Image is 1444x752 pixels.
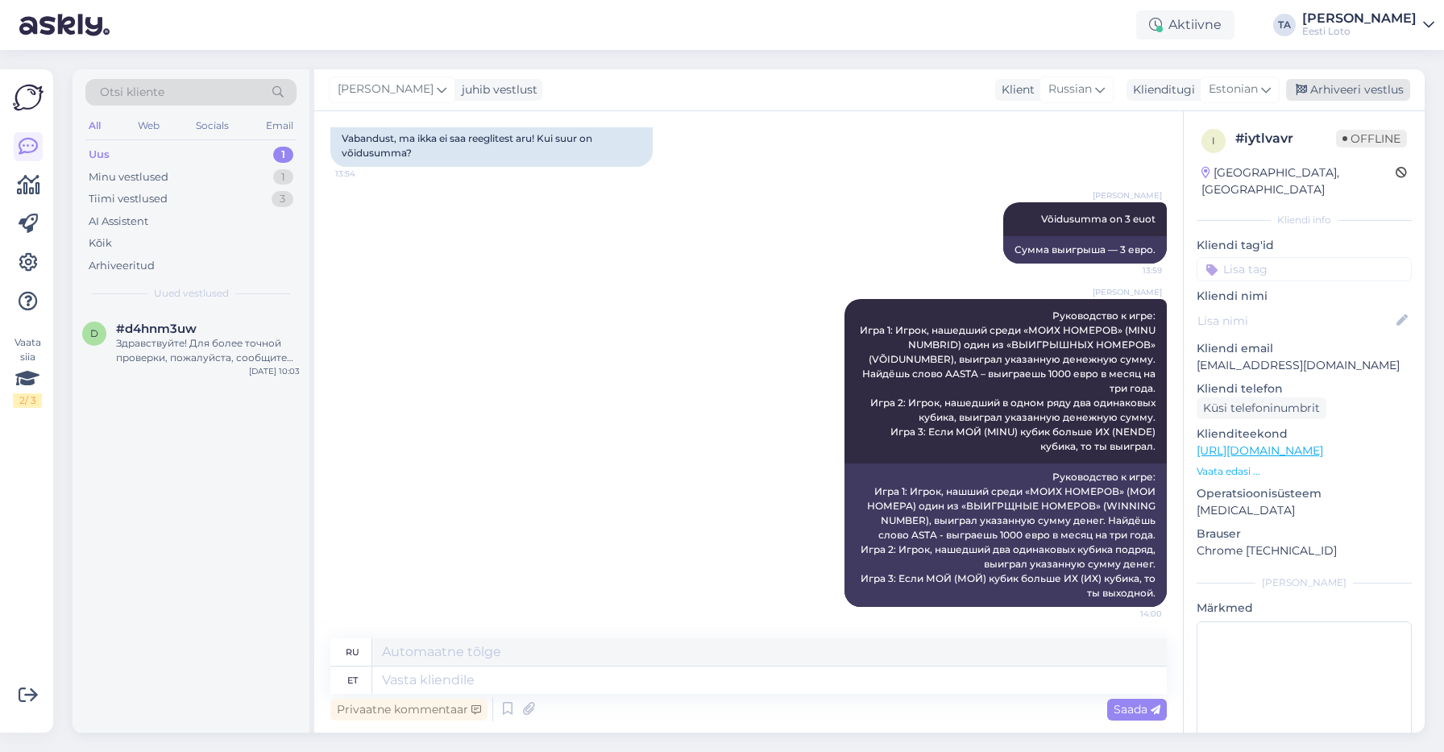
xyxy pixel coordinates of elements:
[154,286,229,301] span: Uued vestlused
[455,81,537,98] div: juhib vestlust
[89,169,168,185] div: Minu vestlused
[1197,426,1412,442] p: Klienditeekond
[1093,286,1162,298] span: [PERSON_NAME]
[1197,357,1412,374] p: [EMAIL_ADDRESS][DOMAIN_NAME]
[272,191,293,207] div: 3
[1197,502,1412,519] p: [MEDICAL_DATA]
[100,84,164,101] span: Otsi kliente
[89,214,148,230] div: AI Assistent
[85,115,104,136] div: All
[1197,237,1412,254] p: Kliendi tag'id
[1136,10,1234,39] div: Aktiivne
[1197,542,1412,559] p: Chrome [TECHNICAL_ID]
[1197,443,1323,458] a: [URL][DOMAIN_NAME]
[1041,213,1156,225] span: Võidusumma on 3 euot
[1197,213,1412,227] div: Kliendi info
[1197,464,1412,479] p: Vaata edasi ...
[1197,288,1412,305] p: Kliendi nimi
[844,463,1167,607] div: Руководство к игре: Игра 1: Игрок, нашший среди «МОИХ НОМЕРОВ» (МОИ НОМЕРА) один из «ВЫИГРЩНЫЕ НО...
[1127,81,1195,98] div: Klienditugi
[1302,12,1434,38] a: [PERSON_NAME]Eesti Loto
[1197,380,1412,397] p: Kliendi telefon
[90,327,98,339] span: d
[89,191,168,207] div: Tiimi vestlused
[1209,81,1258,98] span: Estonian
[116,322,197,336] span: #d4hnm3uw
[193,115,232,136] div: Socials
[346,638,359,666] div: ru
[1336,130,1407,147] span: Offline
[135,115,163,136] div: Web
[1114,702,1160,717] span: Saada
[13,393,42,408] div: 2 / 3
[1197,526,1412,542] p: Brauser
[1197,397,1326,419] div: Küsi telefoninumbrit
[1286,79,1410,101] div: Arhiveeri vestlus
[330,125,653,167] div: Vabandust, ma ikka ei saa reeglitest aru! Kui suur on võidusumma?
[116,336,300,365] div: Здравствуйте! Для более точной проверки, пожалуйста, сообщите нам Ваше имя и фамилию, личный код,...
[330,699,488,721] div: Privaatne kommentaar
[1197,575,1412,590] div: [PERSON_NAME]
[1003,236,1167,264] div: Сумма выигрыша — 3 евро.
[273,147,293,163] div: 1
[13,335,42,408] div: Vaata siia
[249,365,300,377] div: [DATE] 10:03
[1197,312,1393,330] input: Lisa nimi
[1201,164,1396,198] div: [GEOGRAPHIC_DATA], [GEOGRAPHIC_DATA]
[263,115,297,136] div: Email
[1197,340,1412,357] p: Kliendi email
[1302,12,1417,25] div: [PERSON_NAME]
[1197,257,1412,281] input: Lisa tag
[89,235,112,251] div: Kõik
[1197,485,1412,502] p: Operatsioonisüsteem
[1102,608,1162,620] span: 14:00
[995,81,1035,98] div: Klient
[338,81,434,98] span: [PERSON_NAME]
[1212,135,1215,147] span: i
[1235,129,1336,148] div: # iytlvavr
[1273,14,1296,36] div: TA
[89,258,155,274] div: Arhiveeritud
[1197,600,1412,617] p: Märkmed
[89,147,110,163] div: Uus
[1102,264,1162,276] span: 13:59
[347,667,358,694] div: et
[1093,189,1162,202] span: [PERSON_NAME]
[273,169,293,185] div: 1
[1048,81,1092,98] span: Russian
[1302,25,1417,38] div: Eesti Loto
[13,82,44,113] img: Askly Logo
[335,168,396,180] span: 13:54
